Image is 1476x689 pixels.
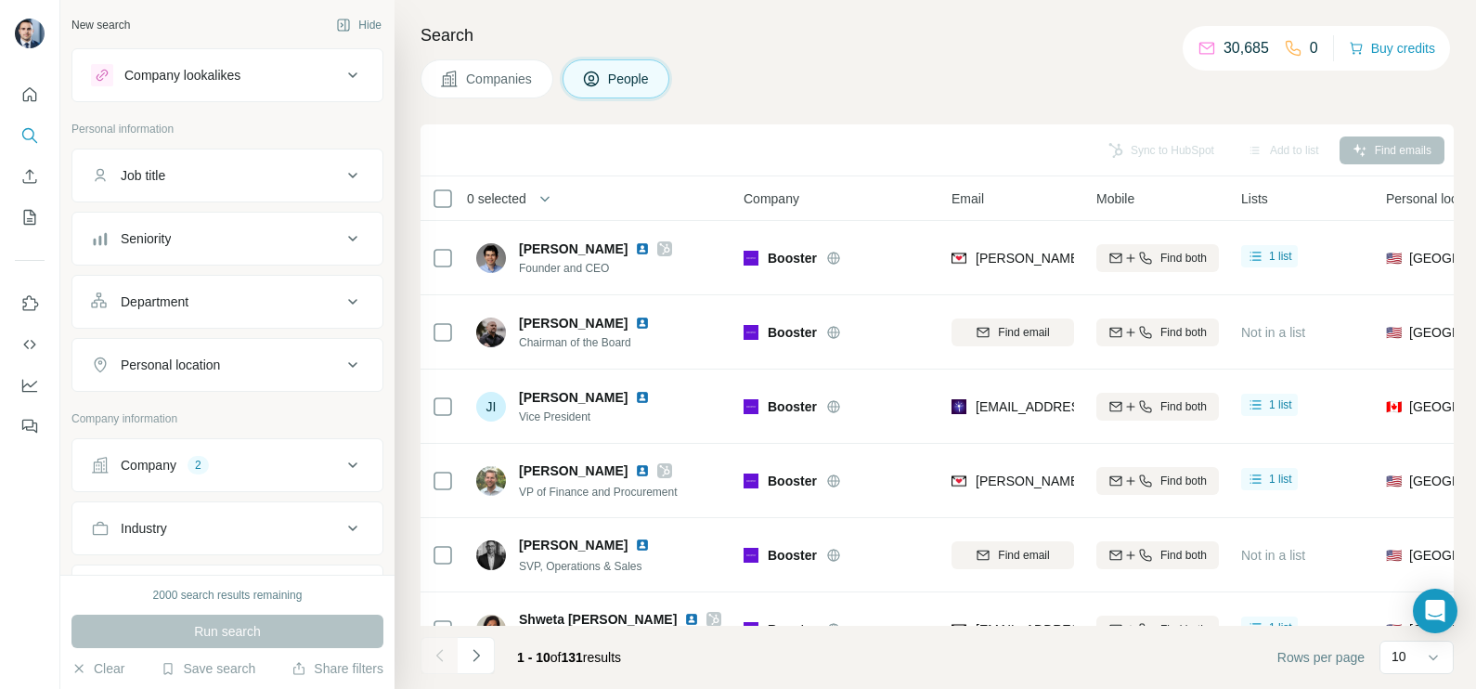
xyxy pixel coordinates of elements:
span: 0 selected [467,189,526,208]
p: Company information [71,410,383,427]
button: Feedback [15,409,45,443]
span: 🇺🇸 [1386,472,1402,490]
span: Find both [1160,250,1207,266]
button: Find both [1096,318,1219,346]
div: Department [121,292,188,311]
span: [EMAIL_ADDRESS][PERSON_NAME][DOMAIN_NAME] [976,622,1302,637]
span: results [517,650,621,665]
img: Logo of Booster [744,474,758,488]
div: 2 [188,457,209,474]
button: Hide [323,11,395,39]
span: Chairman of the Board [519,334,672,351]
span: 1 list [1269,471,1292,487]
span: Booster [768,620,817,639]
div: 2000 search results remaining [153,587,303,604]
img: Avatar [476,615,506,644]
button: HQ location [72,569,382,614]
button: Search [15,119,45,152]
p: 30,685 [1224,37,1269,59]
button: Find both [1096,467,1219,495]
button: Seniority [72,216,382,261]
img: Avatar [476,243,506,273]
h4: Search [421,22,1454,48]
span: Mobile [1096,189,1134,208]
button: Personal location [72,343,382,387]
span: VP of Finance and Procurement [519,486,678,499]
button: Navigate to next page [458,637,495,674]
button: My lists [15,201,45,234]
span: Booster [768,249,817,267]
span: [PERSON_NAME] [519,461,628,480]
img: LinkedIn logo [635,316,650,331]
img: Avatar [476,540,506,570]
button: Share filters [291,659,383,678]
span: 1 list [1269,396,1292,413]
button: Clear [71,659,124,678]
span: Vice President [519,409,672,425]
button: Quick start [15,78,45,111]
span: 🇺🇸 [1386,249,1402,267]
span: Booster [768,472,817,490]
span: Find both [1160,547,1207,564]
div: Seniority [121,229,171,248]
button: Job title [72,153,382,198]
span: Find both [1160,324,1207,341]
span: [PERSON_NAME][EMAIL_ADDRESS][PERSON_NAME][DOMAIN_NAME] [976,474,1410,488]
span: Find email [998,324,1049,341]
img: Logo of Booster [744,622,758,637]
img: provider findymail logo [952,249,966,267]
span: Not in a list [1241,548,1305,563]
span: Find email [998,547,1049,564]
span: Find both [1160,621,1207,638]
span: People [608,70,651,88]
button: Company lookalikes [72,53,382,97]
span: Companies [466,70,534,88]
span: 🇨🇦 [1386,397,1402,416]
button: Find both [1096,393,1219,421]
img: Logo of Booster [744,325,758,340]
span: 1 list [1269,619,1292,636]
span: Booster [768,323,817,342]
img: LinkedIn logo [635,390,650,405]
div: JI [476,392,506,422]
span: Find both [1160,398,1207,415]
img: LinkedIn logo [684,612,699,627]
img: provider findymail logo [952,620,966,639]
span: 1 list [1269,248,1292,265]
button: Use Surfe on LinkedIn [15,287,45,320]
span: 🇺🇸 [1386,620,1402,639]
p: Personal information [71,121,383,137]
span: SVP, Operations & Sales [519,560,642,573]
img: provider leadmagic logo [952,397,966,416]
button: Enrich CSV [15,160,45,193]
button: Find both [1096,244,1219,272]
span: Booster [768,397,817,416]
span: Rows per page [1277,648,1365,667]
p: 10 [1392,647,1406,666]
p: 0 [1310,37,1318,59]
button: Find both [1096,541,1219,569]
span: [PERSON_NAME] [519,388,628,407]
img: Avatar [476,318,506,347]
span: 131 [562,650,583,665]
button: Industry [72,506,382,551]
button: Buy credits [1349,35,1435,61]
button: Company2 [72,443,382,487]
span: Find both [1160,473,1207,489]
button: Department [72,279,382,324]
span: Booster [768,546,817,565]
button: Find email [952,318,1074,346]
div: Company [121,456,176,474]
span: [PERSON_NAME] [519,240,628,258]
img: LinkedIn logo [635,241,650,256]
span: Not in a list [1241,325,1305,340]
div: Personal location [121,356,220,374]
div: New search [71,17,130,33]
button: Save search [161,659,255,678]
span: Lists [1241,189,1268,208]
span: [PERSON_NAME][EMAIL_ADDRESS][DOMAIN_NAME] [976,251,1302,266]
span: Email [952,189,984,208]
img: Avatar [476,466,506,496]
img: LinkedIn logo [635,538,650,552]
button: Find email [952,541,1074,569]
